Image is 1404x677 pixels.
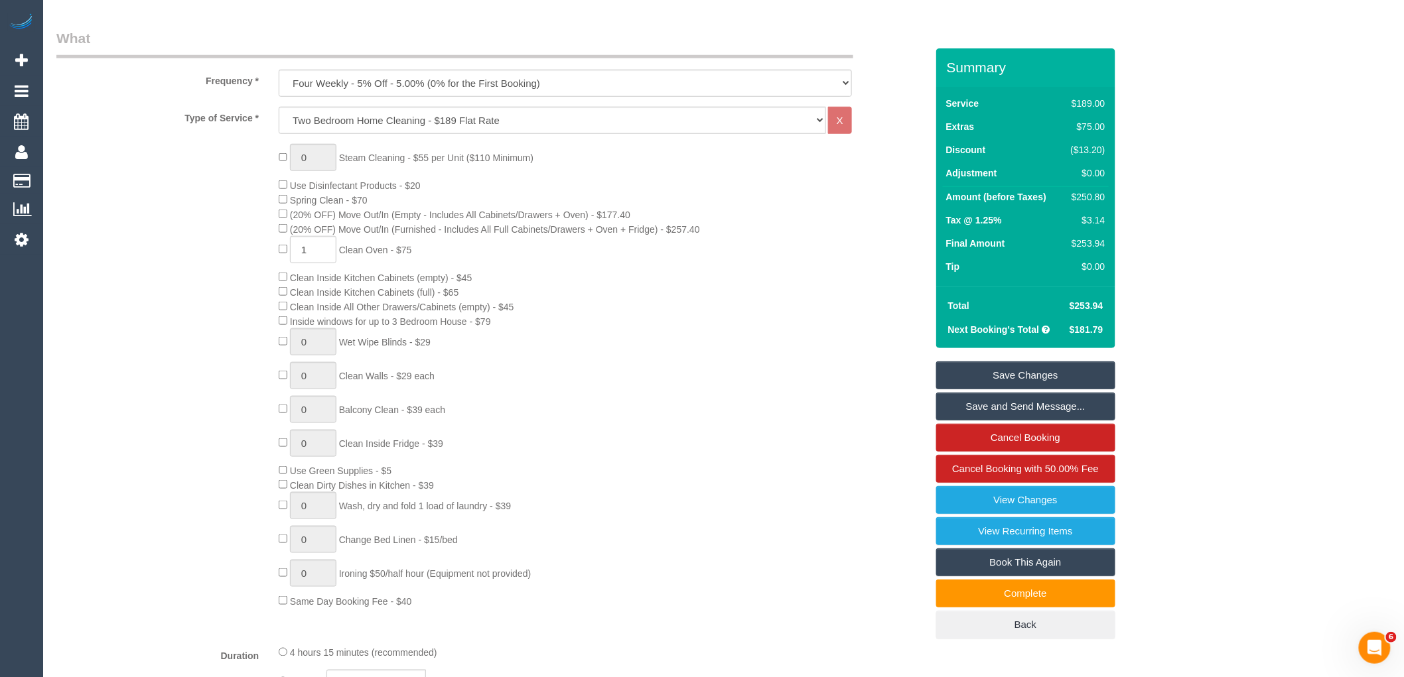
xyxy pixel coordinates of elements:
[339,568,531,579] span: Ironing $50/half hour (Equipment not provided)
[946,214,1002,227] label: Tax @ 1.25%
[1070,300,1103,311] span: $253.94
[946,260,960,273] label: Tip
[952,463,1099,474] span: Cancel Booking with 50.00% Fee
[936,611,1115,639] a: Back
[290,316,491,327] span: Inside windows for up to 3 Bedroom House - $79
[936,361,1115,389] a: Save Changes
[46,645,269,663] label: Duration
[290,195,368,206] span: Spring Clean - $70
[947,60,1109,75] h3: Summary
[936,517,1115,545] a: View Recurring Items
[339,371,435,381] span: Clean Walls - $29 each
[290,180,421,191] span: Use Disinfectant Products - $20
[1066,120,1105,133] div: $75.00
[1386,632,1397,643] span: 6
[936,455,1115,483] a: Cancel Booking with 50.00% Fee
[339,245,412,255] span: Clean Oven - $75
[936,580,1115,607] a: Complete
[290,224,700,235] span: (20% OFF) Move Out/In (Furnished - Includes All Full Cabinets/Drawers + Oven + Fridge) - $257.40
[936,424,1115,452] a: Cancel Booking
[1066,143,1105,156] div: ($13.20)
[1066,214,1105,227] div: $3.14
[946,97,979,110] label: Service
[1066,166,1105,180] div: $0.00
[290,287,458,298] span: Clean Inside Kitchen Cabinets (full) - $65
[946,237,1005,250] label: Final Amount
[1359,632,1391,664] iframe: Intercom live chat
[290,465,391,476] span: Use Green Supplies - $5
[1066,237,1105,250] div: $253.94
[339,534,458,545] span: Change Bed Linen - $15/bed
[946,166,997,180] label: Adjustment
[948,324,1040,335] strong: Next Booking's Total
[1066,260,1105,273] div: $0.00
[290,273,472,283] span: Clean Inside Kitchen Cabinets (empty) - $45
[339,404,445,415] span: Balcony Clean - $39 each
[290,596,412,607] span: Same Day Booking Fee - $40
[290,210,630,220] span: (20% OFF) Move Out/In (Empty - Includes All Cabinets/Drawers + Oven) - $177.40
[946,190,1046,204] label: Amount (before Taxes)
[290,480,434,491] span: Clean Dirty Dishes in Kitchen - $39
[946,120,975,133] label: Extras
[339,337,431,347] span: Wet Wipe Blinds - $29
[936,548,1115,576] a: Book This Again
[339,438,443,449] span: Clean Inside Fridge - $39
[936,486,1115,514] a: View Changes
[1066,190,1105,204] div: $250.80
[339,501,511,511] span: Wash, dry and fold 1 load of laundry - $39
[946,143,986,156] label: Discount
[948,300,969,311] strong: Total
[936,393,1115,420] a: Save and Send Message...
[1066,97,1105,110] div: $189.00
[46,70,269,88] label: Frequency *
[56,29,853,58] legend: What
[290,648,437,658] span: 4 hours 15 minutes (recommended)
[1070,324,1103,335] span: $181.79
[46,107,269,125] label: Type of Service *
[8,13,35,32] img: Automaid Logo
[339,153,533,163] span: Steam Cleaning - $55 per Unit ($110 Minimum)
[290,302,514,312] span: Clean Inside All Other Drawers/Cabinets (empty) - $45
